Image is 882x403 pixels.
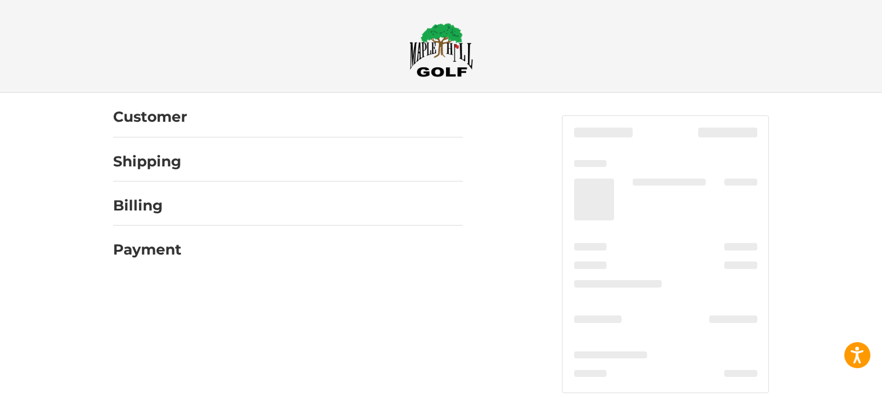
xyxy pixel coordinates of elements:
img: Maple Hill Golf [409,23,473,77]
iframe: Gorgias live chat messenger [12,353,137,391]
h2: Shipping [113,153,182,170]
h2: Customer [113,108,187,126]
h2: Billing [113,197,181,215]
h2: Payment [113,241,182,259]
